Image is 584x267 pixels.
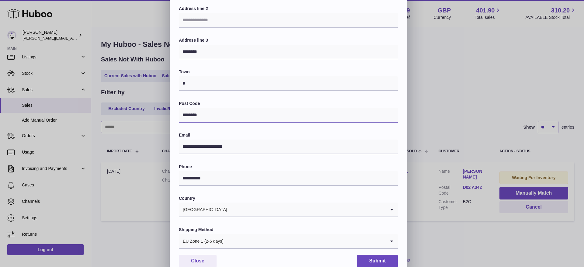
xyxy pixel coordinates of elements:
label: Address line 3 [179,37,398,43]
input: Search for option [228,203,386,217]
input: Search for option [224,234,386,248]
div: Search for option [179,203,398,217]
label: Town [179,69,398,75]
div: Search for option [179,234,398,249]
label: Phone [179,164,398,170]
label: Country [179,196,398,201]
label: Email [179,132,398,138]
label: Post Code [179,101,398,106]
span: [GEOGRAPHIC_DATA] [179,203,228,217]
label: Shipping Method [179,227,398,233]
label: Address line 2 [179,6,398,12]
span: EU Zone 1 (2-6 days) [179,234,224,248]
